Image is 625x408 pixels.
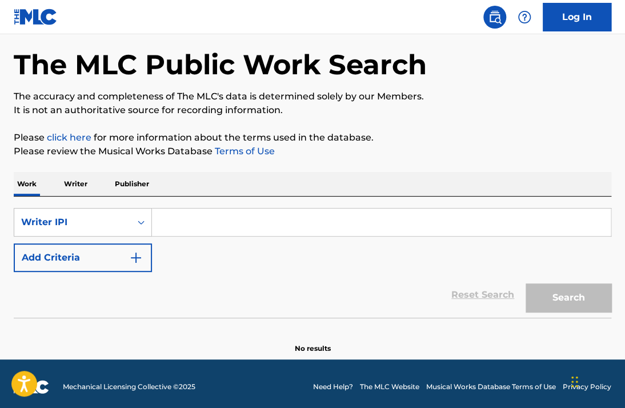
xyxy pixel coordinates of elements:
[563,382,611,392] a: Privacy Policy
[14,9,58,25] img: MLC Logo
[14,172,40,196] p: Work
[63,382,195,392] span: Mechanical Licensing Collective © 2025
[47,132,91,143] a: click here
[213,146,275,157] a: Terms of Use
[14,90,611,103] p: The accuracy and completeness of The MLC's data is determined solely by our Members.
[111,172,153,196] p: Publisher
[14,131,611,145] p: Please for more information about the terms used in the database.
[488,10,502,24] img: search
[543,3,611,31] a: Log In
[313,382,353,392] a: Need Help?
[14,47,427,82] h1: The MLC Public Work Search
[14,243,152,272] button: Add Criteria
[129,251,143,265] img: 9d2ae6d4665cec9f34b9.svg
[513,6,536,29] div: Help
[571,365,578,399] div: Drag
[14,145,611,158] p: Please review the Musical Works Database
[518,10,531,24] img: help
[21,215,124,229] div: Writer IPI
[14,103,611,117] p: It is not an authoritative source for recording information.
[295,330,331,354] p: No results
[483,6,506,29] a: Public Search
[360,382,419,392] a: The MLC Website
[14,208,611,318] form: Search Form
[426,382,556,392] a: Musical Works Database Terms of Use
[61,172,91,196] p: Writer
[568,353,625,408] iframe: Chat Widget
